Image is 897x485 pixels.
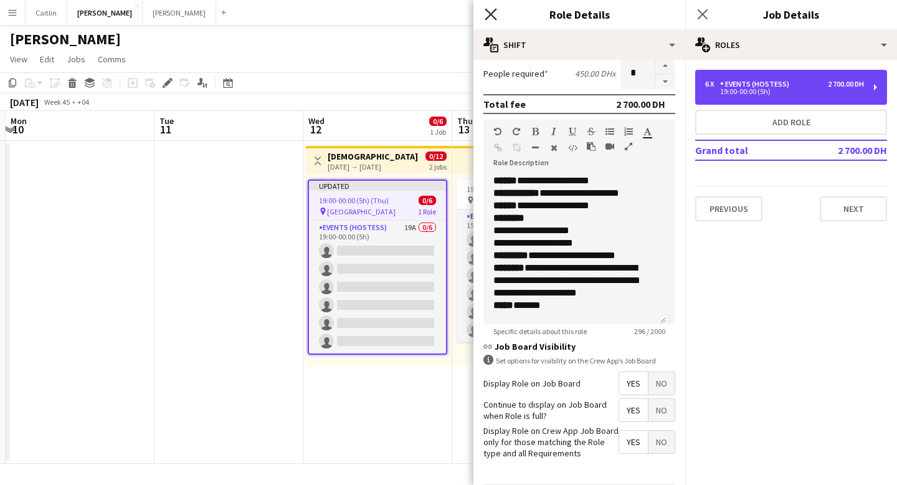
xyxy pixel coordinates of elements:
[483,98,526,110] div: Total fee
[483,341,675,352] h3: Job Board Visibility
[624,327,675,336] span: 296 / 2000
[425,151,447,161] span: 0/12
[568,143,577,153] button: HTML Code
[587,127,596,137] button: Strikethrough
[5,51,32,67] a: View
[473,6,685,22] h3: Role Details
[549,143,558,153] button: Clear Formatting
[619,372,648,395] span: Yes
[616,98,665,110] div: 2 700.00 DH
[685,6,897,22] h3: Job Details
[98,54,126,65] span: Comms
[483,327,597,336] span: Specific details about this role
[648,399,675,421] span: No
[605,127,614,137] button: Unordered List
[643,127,652,137] button: Text Color
[828,80,864,89] div: 2 700.00 DH
[619,399,648,421] span: Yes
[531,127,539,137] button: Bold
[429,161,447,171] div: 2 jobs
[820,196,887,221] button: Next
[11,115,27,127] span: Mon
[309,181,446,191] div: Updated
[327,207,396,216] span: [GEOGRAPHIC_DATA]
[10,54,27,65] span: View
[619,431,648,453] span: Yes
[319,196,389,205] span: 19:00-00:00 (5h) (Thu)
[695,196,762,221] button: Previous
[624,142,633,151] button: Fullscreen
[67,1,143,25] button: [PERSON_NAME]
[418,207,436,216] span: 1 Role
[10,30,121,49] h1: [PERSON_NAME]
[143,1,216,25] button: [PERSON_NAME]
[493,127,502,137] button: Undo
[685,30,897,60] div: Roles
[720,80,794,89] div: Events (Hostess)
[483,399,619,421] label: Continue to display on Job Board when Role is full?
[26,1,67,25] button: Caitlin
[457,180,596,342] app-job-card: 15:00-21:00 (6h)0/6 [GEOGRAPHIC_DATA]1 RoleEvents (Hostess)21A0/615:00-21:00 (6h)
[568,127,577,137] button: Underline
[328,151,420,162] h3: [DEMOGRAPHIC_DATA] Role | NARS | [DATE]-[DATE] | [GEOGRAPHIC_DATA]
[587,142,596,151] button: Paste as plain text
[575,68,615,79] div: 450.00 DH x
[483,68,548,79] label: People required
[159,115,174,127] span: Tue
[605,142,614,151] button: Insert video
[158,122,174,137] span: 11
[624,127,633,137] button: Ordered List
[809,140,887,160] td: 2 700.00 DH
[67,54,85,65] span: Jobs
[549,127,558,137] button: Italic
[455,122,473,137] span: 13
[306,122,325,137] span: 12
[9,122,27,137] span: 10
[93,51,131,67] a: Comms
[309,221,446,353] app-card-role: Events (Hostess)19A0/619:00-00:00 (5h)
[457,209,596,342] app-card-role: Events (Hostess)21A0/615:00-21:00 (6h)
[531,143,539,153] button: Horizontal Line
[77,97,89,107] div: +04
[467,185,517,194] span: 15:00-21:00 (6h)
[655,58,675,74] button: Increase
[655,74,675,90] button: Decrease
[483,425,619,459] label: Display Role on Crew App Job Board only for those matching the Role type and all Requirements
[308,115,325,127] span: Wed
[457,115,473,127] span: Thu
[473,30,685,60] div: Shift
[648,431,675,453] span: No
[695,140,809,160] td: Grand total
[695,110,887,135] button: Add role
[705,89,864,95] div: 19:00-00:00 (5h)
[35,51,59,67] a: Edit
[10,96,39,108] div: [DATE]
[308,180,447,355] app-job-card: Updated19:00-00:00 (5h) (Thu)0/6 [GEOGRAPHIC_DATA]1 RoleEvents (Hostess)19A0/619:00-00:00 (5h)
[483,378,581,389] label: Display Role on Job Board
[429,117,447,126] span: 0/6
[40,54,54,65] span: Edit
[62,51,90,67] a: Jobs
[648,372,675,395] span: No
[483,355,675,367] div: Set options for visibility on the Crew App’s Job Board
[41,97,72,107] span: Week 45
[419,196,436,205] span: 0/6
[328,162,420,171] div: [DATE] → [DATE]
[430,127,446,137] div: 1 Job
[512,127,521,137] button: Redo
[705,80,720,89] div: 6 x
